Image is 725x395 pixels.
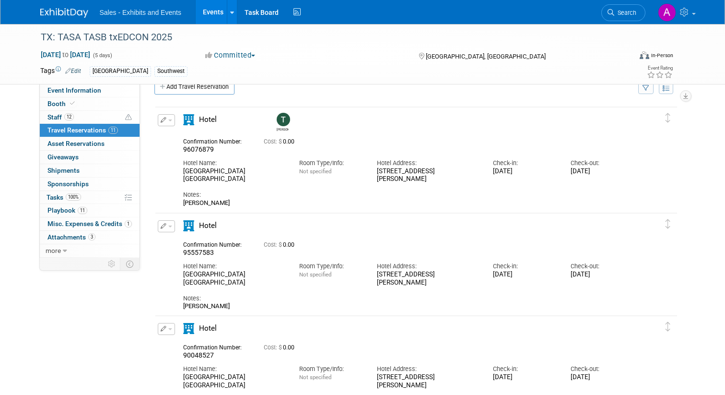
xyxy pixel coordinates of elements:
span: Event Information [47,86,101,94]
td: Tags [40,66,81,77]
span: Asset Reservations [47,140,105,147]
div: Hotel Name: [183,159,285,168]
img: ExhibitDay [40,8,88,18]
span: 0.00 [264,138,298,145]
span: Potential Scheduling Conflict -- at least one attendee is tagged in another overlapping event. [125,113,132,122]
div: Confirmation Number: [183,341,249,351]
a: Event Information [40,84,140,97]
div: [PERSON_NAME] [183,302,634,310]
span: more [46,247,61,254]
a: Shipments [40,164,140,177]
div: [GEOGRAPHIC_DATA] [GEOGRAPHIC_DATA] [183,271,285,287]
img: Ale Gonzalez [658,3,676,22]
div: Check-out: [571,365,634,373]
span: 12 [64,113,74,120]
a: Attachments3 [40,231,140,244]
a: more [40,244,140,257]
span: Not specified [299,271,331,278]
div: Notes: [183,294,634,303]
i: Booth reservation complete [70,101,75,106]
span: 11 [108,127,118,134]
div: Check-in: [493,365,556,373]
span: Search [614,9,636,16]
td: Toggle Event Tabs [120,258,140,270]
span: Not specified [299,168,331,175]
span: [DATE] [DATE] [40,50,91,59]
div: [GEOGRAPHIC_DATA] [90,66,151,76]
i: Hotel [183,114,194,125]
div: Room Type/Info: [299,365,362,373]
span: Cost: $ [264,138,283,145]
div: Check-out: [571,159,634,168]
div: [PERSON_NAME] [183,199,634,207]
span: Cost: $ [264,241,283,248]
a: Travel Reservations11 [40,124,140,137]
span: Staff [47,113,74,121]
a: Misc. Expenses & Credits1 [40,217,140,230]
span: 0.00 [264,344,298,351]
a: Booth [40,97,140,110]
span: 1 [125,220,132,227]
span: 100% [66,193,81,201]
div: Event Format [580,50,673,64]
span: Travel Reservations [47,126,118,134]
div: Check-in: [493,159,556,168]
span: Not specified [299,374,331,381]
div: [STREET_ADDRESS][PERSON_NAME] [377,373,479,390]
div: Hotel Name: [183,365,285,373]
div: [DATE] [571,373,634,382]
span: 95557583 [183,249,214,256]
div: [DATE] [571,271,634,279]
span: 11 [78,207,87,214]
div: In-Person [651,52,673,59]
div: [GEOGRAPHIC_DATA] [GEOGRAPHIC_DATA] [183,373,285,390]
span: Attachments [47,233,95,241]
div: [STREET_ADDRESS][PERSON_NAME] [377,168,479,184]
div: Notes: [183,191,634,199]
div: Room Type/Info: [299,262,362,271]
span: 90048527 [183,351,214,359]
a: Asset Reservations [40,137,140,150]
img: Format-Inperson.png [640,51,649,59]
span: 0.00 [264,241,298,248]
i: Hotel [183,220,194,231]
div: Event Rating [647,66,673,71]
div: Hotel Address: [377,159,479,168]
i: Click and drag to move item [666,113,670,123]
span: Sponsorships [47,180,89,188]
button: Committed [202,50,259,60]
span: 96076879 [183,145,214,153]
div: Check-out: [571,262,634,271]
i: Hotel [183,323,194,334]
i: Click and drag to move item [666,322,670,332]
span: to [61,51,70,59]
div: [STREET_ADDRESS][PERSON_NAME] [377,271,479,287]
div: Terri Ballesteros [274,113,291,132]
div: Room Type/Info: [299,159,362,168]
span: Misc. Expenses & Credits [47,220,132,227]
span: Hotel [199,324,217,333]
div: Hotel Address: [377,365,479,373]
i: Filter by Traveler [643,85,649,92]
div: [GEOGRAPHIC_DATA] [GEOGRAPHIC_DATA] [183,168,285,184]
div: [DATE] [493,271,556,279]
div: Confirmation Number: [183,135,249,145]
span: Tasks [47,193,81,201]
a: Edit [65,68,81,74]
span: Cost: $ [264,344,283,351]
div: Terri Ballesteros [277,126,289,132]
div: [DATE] [493,373,556,382]
a: Sponsorships [40,178,140,191]
a: Playbook11 [40,204,140,217]
span: Hotel [199,115,217,124]
i: Click and drag to move item [666,219,670,229]
span: 3 [88,233,95,240]
span: Sales - Exhibits and Events [100,9,181,16]
span: (5 days) [92,52,112,59]
a: Staff12 [40,111,140,124]
a: Giveaways [40,151,140,164]
span: Playbook [47,206,87,214]
div: [DATE] [571,168,634,176]
span: Hotel [199,221,217,230]
div: Check-in: [493,262,556,271]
